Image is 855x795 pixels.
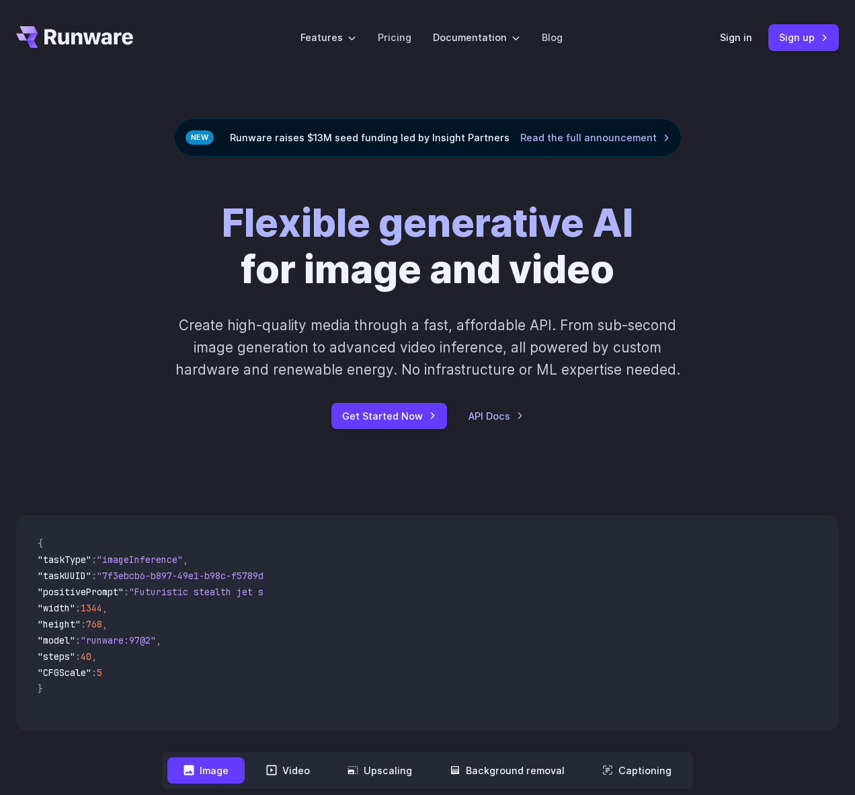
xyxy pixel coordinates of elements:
[38,683,43,695] span: }
[81,618,86,630] span: :
[183,554,188,566] span: ,
[75,650,81,662] span: :
[433,30,520,45] label: Documentation
[720,30,752,45] a: Sign in
[542,30,563,45] a: Blog
[38,602,75,614] span: "width"
[164,314,690,381] p: Create high-quality media through a fast, affordable API. From sub-second image generation to adv...
[222,200,633,293] h1: for image and video
[38,537,43,550] span: {
[91,650,97,662] span: ,
[129,586,618,598] span: "Futuristic stealth jet streaking through a neon-lit cityscape with glowing purple exhaust"
[38,667,91,679] span: "CFGScale"
[86,618,102,630] span: 768
[378,30,411,45] a: Pricing
[768,24,839,50] a: Sign up
[38,554,91,566] span: "taskType"
[81,634,156,646] span: "runware:97@2"
[81,650,91,662] span: 40
[38,570,91,582] span: "taskUUID"
[91,554,97,566] span: :
[156,634,161,646] span: ,
[222,199,633,246] strong: Flexible generative AI
[124,586,129,598] span: :
[469,408,524,424] a: API Docs
[102,602,108,614] span: ,
[434,757,581,784] button: Background removal
[174,118,682,157] div: Runware raises $13M seed funding led by Insight Partners
[167,757,245,784] button: Image
[331,403,447,429] a: Get Started Now
[16,26,133,48] a: Go to /
[91,570,97,582] span: :
[300,30,356,45] label: Features
[97,554,183,566] span: "imageInference"
[97,667,102,679] span: 5
[38,650,75,662] span: "steps"
[38,586,124,598] span: "positivePrompt"
[102,618,108,630] span: ,
[38,618,81,630] span: "height"
[331,757,428,784] button: Upscaling
[75,602,81,614] span: :
[250,757,326,784] button: Video
[520,130,670,145] a: Read the full announcement
[586,757,688,784] button: Captioning
[38,634,75,646] span: "model"
[81,602,102,614] span: 1344
[91,667,97,679] span: :
[97,570,301,582] span: "7f3ebcb6-b897-49e1-b98c-f5789d2d40d7"
[75,634,81,646] span: :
